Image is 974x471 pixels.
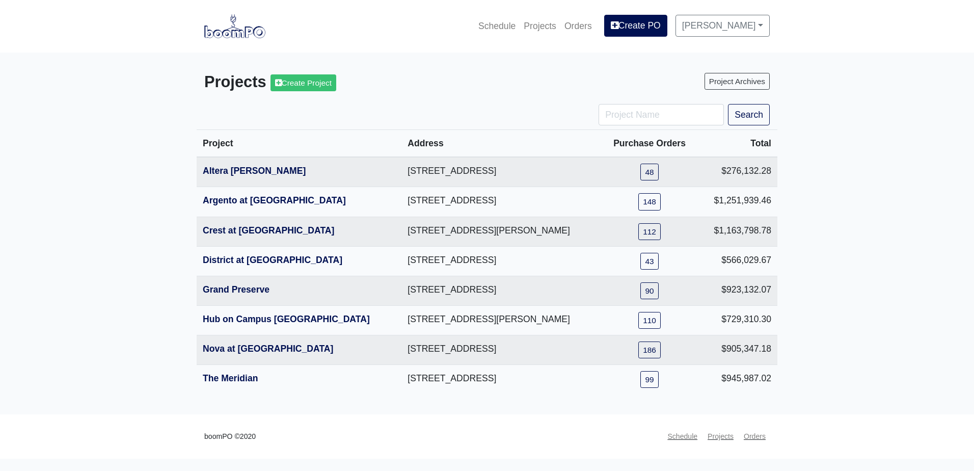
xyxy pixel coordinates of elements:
[401,130,601,158] th: Address
[698,157,777,187] td: $276,132.28
[640,164,658,180] a: 48
[401,335,601,364] td: [STREET_ADDRESS]
[640,253,658,270] a: 43
[638,223,661,240] a: 112
[204,14,265,38] img: boomPO
[640,282,658,299] a: 90
[203,373,258,383] a: The Meridian
[698,335,777,364] td: $905,347.18
[704,427,738,447] a: Projects
[698,305,777,335] td: $729,310.30
[560,15,596,37] a: Orders
[740,427,770,447] a: Orders
[599,104,724,125] input: Project Name
[401,187,601,217] td: [STREET_ADDRESS]
[640,371,658,388] a: 99
[698,130,777,158] th: Total
[401,305,601,335] td: [STREET_ADDRESS][PERSON_NAME]
[401,276,601,305] td: [STREET_ADDRESS]
[728,104,770,125] button: Search
[401,365,601,395] td: [STREET_ADDRESS]
[698,365,777,395] td: $945,987.02
[203,225,334,235] a: Crest at [GEOGRAPHIC_DATA]
[698,246,777,276] td: $566,029.67
[698,187,777,217] td: $1,251,939.46
[401,157,601,187] td: [STREET_ADDRESS]
[197,130,401,158] th: Project
[270,74,336,91] a: Create Project
[474,15,520,37] a: Schedule
[698,276,777,305] td: $923,132.07
[204,431,256,442] small: boomPO ©2020
[638,312,661,329] a: 110
[638,342,661,358] a: 186
[520,15,560,37] a: Projects
[601,130,698,158] th: Purchase Orders
[638,193,661,210] a: 148
[203,195,346,205] a: Argento at [GEOGRAPHIC_DATA]
[663,427,701,447] a: Schedule
[401,217,601,246] td: [STREET_ADDRESS][PERSON_NAME]
[203,344,333,354] a: Nova at [GEOGRAPHIC_DATA]
[203,255,342,265] a: District at [GEOGRAPHIC_DATA]
[675,15,770,36] a: [PERSON_NAME]
[698,217,777,246] td: $1,163,798.78
[604,15,667,36] a: Create PO
[203,166,306,176] a: Altera [PERSON_NAME]
[203,284,269,295] a: Grand Preserve
[203,314,370,324] a: Hub on Campus [GEOGRAPHIC_DATA]
[204,73,479,92] h3: Projects
[705,73,770,90] a: Project Archives
[401,246,601,276] td: [STREET_ADDRESS]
